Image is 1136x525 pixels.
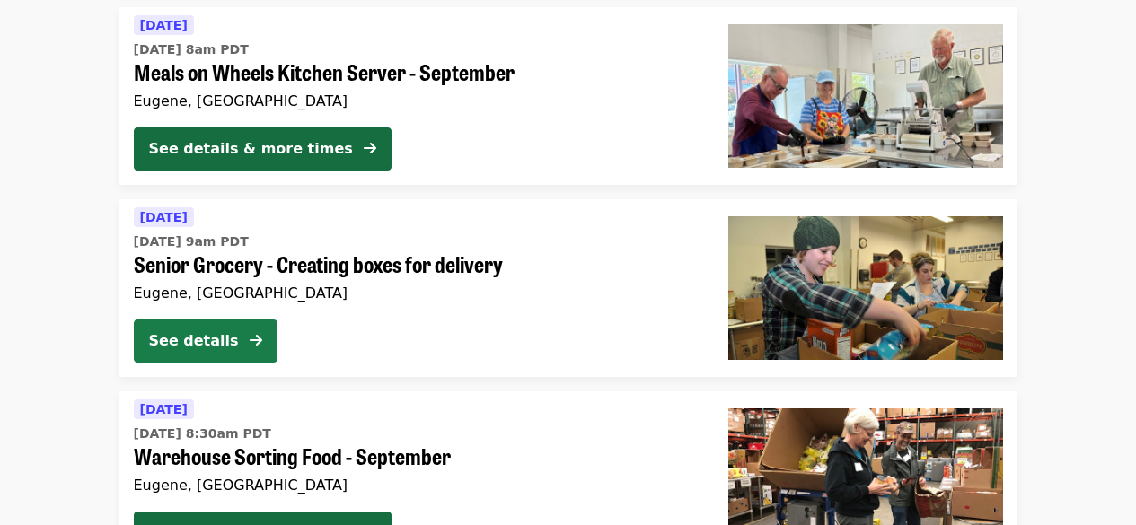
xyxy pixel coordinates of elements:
[149,330,239,352] div: See details
[134,59,700,85] span: Meals on Wheels Kitchen Server - September
[134,251,700,277] span: Senior Grocery - Creating boxes for delivery
[134,477,700,494] div: Eugene, [GEOGRAPHIC_DATA]
[134,424,271,443] time: [DATE] 8:30am PDT
[364,140,376,157] i: arrow-right icon
[134,284,700,302] div: Eugene, [GEOGRAPHIC_DATA]
[119,199,1017,377] a: See details for "Senior Grocery - Creating boxes for delivery"
[149,138,353,160] div: See details & more times
[140,18,188,32] span: [DATE]
[134,40,249,59] time: [DATE] 8am PDT
[134,443,700,469] span: Warehouse Sorting Food - September
[728,216,1003,360] img: Senior Grocery - Creating boxes for delivery organized by FOOD For Lane County
[250,332,262,349] i: arrow-right icon
[140,402,188,416] span: [DATE]
[134,127,392,171] button: See details & more times
[134,319,277,363] button: See details
[134,232,249,251] time: [DATE] 9am PDT
[728,24,1003,168] img: Meals on Wheels Kitchen Server - September organized by FOOD For Lane County
[140,210,188,224] span: [DATE]
[119,7,1017,185] a: See details for "Meals on Wheels Kitchen Server - September"
[134,92,700,109] div: Eugene, [GEOGRAPHIC_DATA]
